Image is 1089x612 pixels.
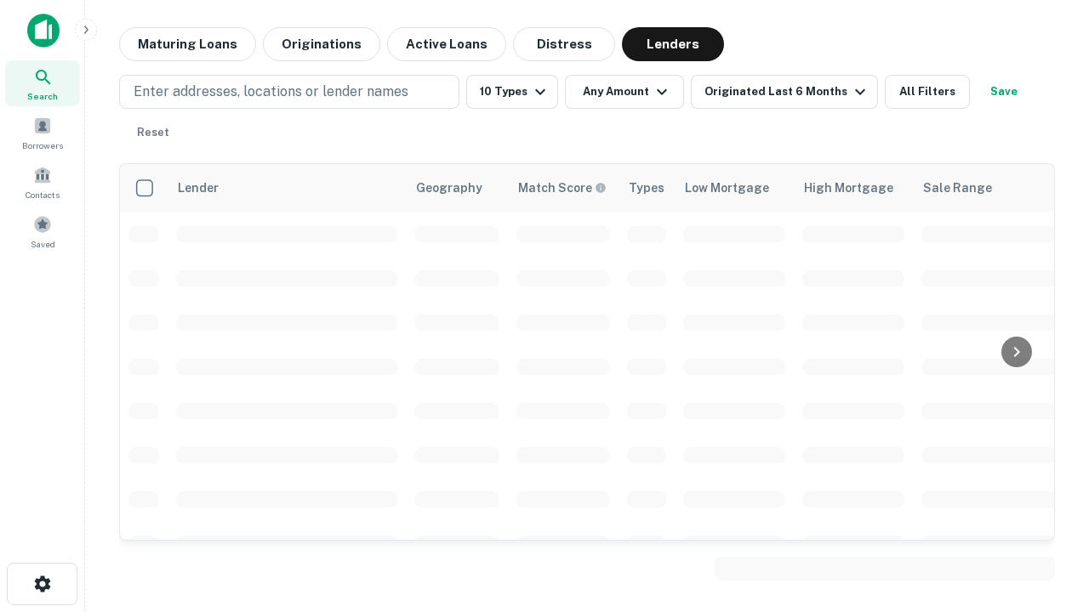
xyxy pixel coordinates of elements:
div: Types [629,178,664,198]
div: High Mortgage [804,178,893,198]
button: Reset [126,116,180,150]
img: capitalize-icon.png [27,14,60,48]
th: Types [619,164,675,212]
a: Borrowers [5,110,80,156]
button: Enter addresses, locations or lender names [119,75,459,109]
a: Search [5,60,80,106]
button: Save your search to get updates of matches that match your search criteria. [977,75,1031,109]
button: 10 Types [466,75,558,109]
th: Capitalize uses an advanced AI algorithm to match your search with the best lender. The match sco... [508,164,619,212]
th: Sale Range [913,164,1066,212]
button: Distress [513,27,615,61]
iframe: Chat Widget [1004,476,1089,558]
div: Capitalize uses an advanced AI algorithm to match your search with the best lender. The match sco... [518,178,607,197]
a: Contacts [5,159,80,205]
button: All Filters [885,75,970,109]
button: Active Loans [387,27,506,61]
th: Low Mortgage [675,164,794,212]
a: Saved [5,208,80,254]
div: Lender [178,178,219,198]
h6: Match Score [518,178,603,197]
th: High Mortgage [794,164,913,212]
th: Lender [168,164,406,212]
span: Contacts [26,188,60,201]
th: Geography [406,164,508,212]
div: Geography [416,178,482,198]
span: Saved [31,237,55,251]
span: Borrowers [22,139,63,152]
span: Search [27,89,58,103]
div: Low Mortgage [685,178,769,198]
button: Lenders [622,27,724,61]
p: Enter addresses, locations or lender names [134,82,408,102]
div: Sale Range [923,178,992,198]
button: Originations [263,27,380,61]
div: Originated Last 6 Months [704,82,870,102]
button: Any Amount [565,75,684,109]
button: Originated Last 6 Months [691,75,878,109]
button: Maturing Loans [119,27,256,61]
